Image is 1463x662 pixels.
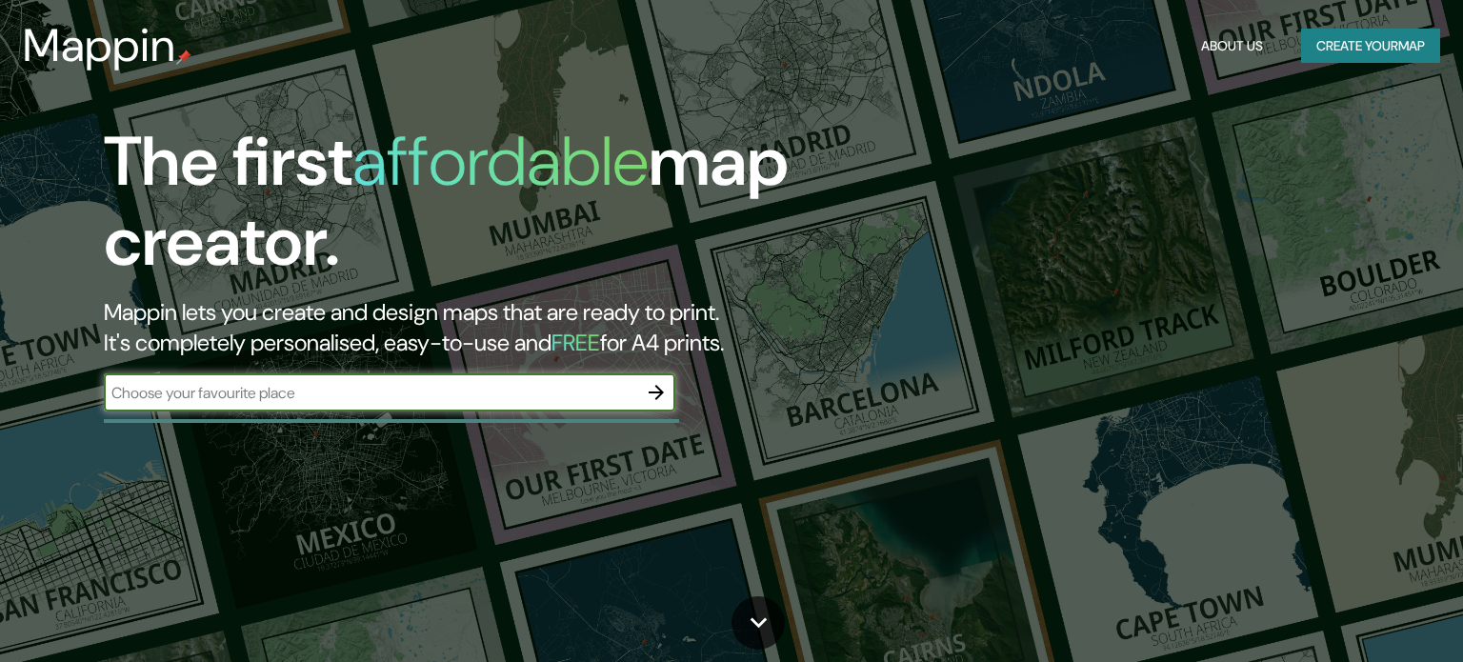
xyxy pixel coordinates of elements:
h2: Mappin lets you create and design maps that are ready to print. It's completely personalised, eas... [104,297,835,358]
button: Create yourmap [1301,29,1440,64]
input: Choose your favourite place [104,382,637,404]
h3: Mappin [23,19,176,72]
button: About Us [1193,29,1271,64]
h1: affordable [352,117,649,206]
h1: The first map creator. [104,122,835,297]
h5: FREE [551,328,600,357]
img: mappin-pin [176,50,191,65]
